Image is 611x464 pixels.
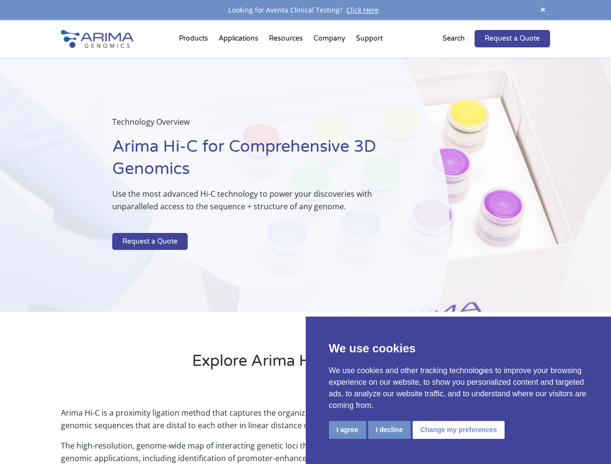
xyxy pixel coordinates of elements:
p: Use the most advanced Hi-C technology to power your discoveries with unparalleled access to the s... [112,188,401,220]
h2: Explore Arima Hi-C Technology [61,350,550,379]
p: We use cookies [329,340,588,357]
a: Request a Quote [112,233,188,250]
p: We use cookies and other tracking technologies to improve your browsing experience on our website... [329,365,588,411]
a: Request a Quote [475,30,550,47]
p: Arima Hi-C is a proximity ligation method that captures the organizational structure of chromatin... [61,406,550,439]
h1: Arima Hi-C for Comprehensive 3D Genomics [112,136,401,188]
button: Change my preferences [413,421,505,439]
p: Technology Overview [112,116,401,136]
div: Looking for Aventa Clinical Testing? [61,4,550,16]
button: I decline [368,421,411,439]
p: Search [443,32,465,45]
a: Click Here [343,5,383,14]
img: Arima-Genomics-logo [61,30,134,48]
button: I agree [329,421,366,439]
